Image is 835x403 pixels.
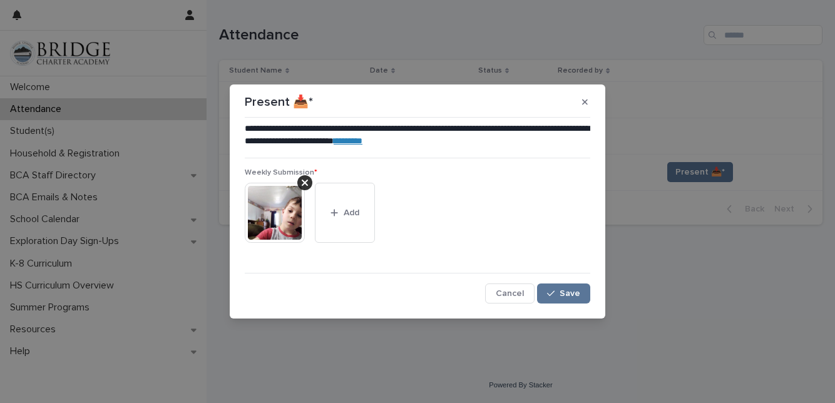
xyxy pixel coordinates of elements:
span: Cancel [496,289,524,298]
button: Add [315,183,375,243]
p: Present 📥* [245,94,313,110]
button: Cancel [485,283,535,304]
span: Weekly Submission [245,169,317,176]
button: Save [537,283,590,304]
span: Add [344,208,359,217]
span: Save [560,289,580,298]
